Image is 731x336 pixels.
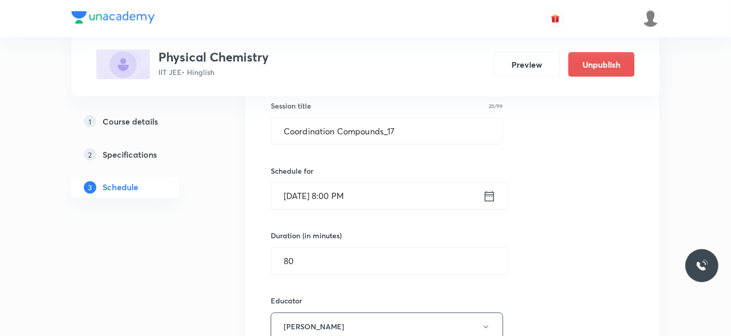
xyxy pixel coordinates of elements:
[642,10,660,27] img: Mukesh Gupta
[489,103,503,109] p: 25/99
[158,50,269,65] h3: Physical Chemistry
[568,52,635,77] button: Unpublish
[103,148,157,161] h5: Specifications
[547,10,564,27] button: avatar
[271,296,503,307] h6: Educator
[71,11,155,26] a: Company Logo
[271,248,508,274] input: 80
[71,111,212,132] a: 1Course details
[551,14,560,23] img: avatar
[696,259,708,272] img: ttu
[84,148,96,161] p: 2
[84,115,96,128] p: 1
[271,118,503,144] input: A great title is short, clear and descriptive
[71,11,155,24] img: Company Logo
[103,181,138,194] h5: Schedule
[271,165,503,176] h6: Schedule for
[271,231,342,241] h6: Duration (in minutes)
[71,144,212,165] a: 2Specifications
[96,50,150,80] img: F68E2E5E-8922-4868-9759-5D61B094A3FC_plus.png
[158,67,269,78] p: IIT JEE • Hinglish
[84,181,96,194] p: 3
[103,115,158,128] h5: Course details
[271,100,311,111] h6: Session title
[494,52,560,77] button: Preview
